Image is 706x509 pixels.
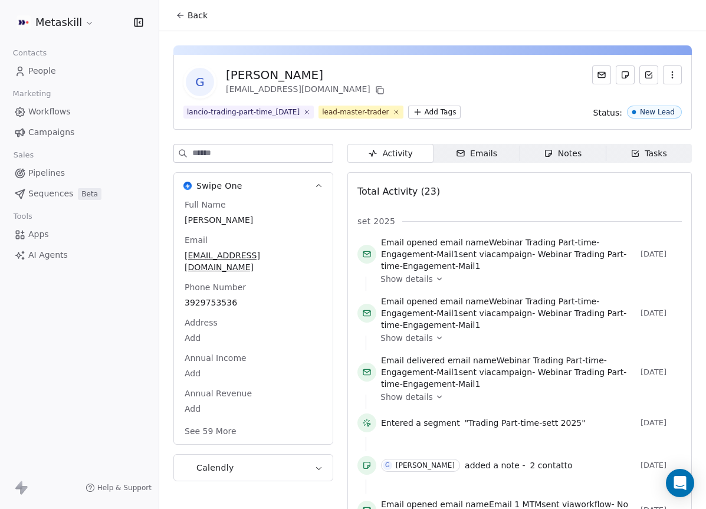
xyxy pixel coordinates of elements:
span: G [186,68,214,96]
span: Email [182,234,210,246]
a: Campaigns [9,123,149,142]
a: Show details [380,391,674,403]
span: Marketing [8,85,56,103]
span: Add [185,403,322,415]
span: Show details [380,391,433,403]
button: See 59 More [178,421,244,442]
span: Sales [8,146,39,164]
div: Open Intercom Messenger [666,469,694,497]
div: Notes [544,147,582,160]
a: AI Agents [9,245,149,265]
div: New Lead [640,108,675,116]
span: Full Name [182,199,228,211]
span: Phone Number [182,281,248,293]
div: Swipe OneSwipe One [174,199,333,444]
button: Back [169,5,215,26]
span: [EMAIL_ADDRESS][DOMAIN_NAME] [185,249,322,273]
span: Email opened [381,238,438,247]
span: Add [185,332,322,344]
span: Annual Revenue [182,388,254,399]
img: Swipe One [183,182,192,190]
a: People [9,61,149,81]
span: Webinar Trading Part-time-Engagement-Mail1 [381,238,599,259]
span: Email opened [381,500,438,509]
span: Pipelines [28,167,65,179]
span: [DATE] [641,249,682,259]
div: [PERSON_NAME] [396,461,455,469]
span: Tools [8,208,37,225]
span: [DATE] [641,418,682,428]
span: email name sent via campaign - [381,295,636,331]
span: [DATE] [641,308,682,318]
a: Pipelines [9,163,149,183]
span: Swipe One [196,180,242,192]
span: [DATE] [641,461,682,470]
span: People [28,65,56,77]
span: Add [185,367,322,379]
span: Contacts [8,44,52,62]
img: AVATAR%20METASKILL%20-%20Colori%20Positivo.png [17,15,31,29]
span: Annual Income [182,352,249,364]
span: Campaigns [28,126,74,139]
span: Total Activity (23) [357,186,440,197]
a: Help & Support [86,483,152,492]
span: email name sent via campaign - [381,354,636,390]
div: [PERSON_NAME] [226,67,387,83]
span: Calendly [196,462,234,474]
div: Tasks [631,147,667,160]
span: set 2025 [357,215,395,227]
span: Email 1 MTM [489,500,541,509]
a: 2 contatto [530,458,572,472]
span: Status: [593,107,622,119]
span: [PERSON_NAME] [185,214,322,226]
span: email name sent via campaign - [381,237,636,272]
img: Calendly [183,464,192,472]
div: G [385,461,390,470]
span: "Trading Part-time-sett 2025" [465,417,586,429]
button: Swipe OneSwipe One [174,173,333,199]
span: Entered a segment [381,417,460,429]
div: [EMAIL_ADDRESS][DOMAIN_NAME] [226,83,387,97]
a: SequencesBeta [9,184,149,203]
div: Emails [456,147,497,160]
span: Metaskill [35,15,82,30]
span: added a note - [465,459,525,471]
span: Workflows [28,106,71,118]
div: lead-master-trader [322,107,389,117]
button: CalendlyCalendly [174,455,333,481]
span: 2 contatto [530,461,572,470]
span: AI Agents [28,249,68,261]
button: Metaskill [14,12,97,32]
a: Workflows [9,102,149,121]
span: Email opened [381,297,438,306]
span: Sequences [28,188,73,200]
div: lancio-trading-part-time_[DATE] [187,107,300,117]
span: Back [188,9,208,21]
span: Beta [78,188,101,200]
a: Apps [9,225,149,244]
span: Show details [380,273,433,285]
button: Add Tags [408,106,461,119]
span: Help & Support [97,483,152,492]
a: Show details [380,332,674,344]
span: 3929753536 [185,297,322,308]
span: Show details [380,332,433,344]
span: Email delivered [381,356,445,365]
span: Apps [28,228,49,241]
span: Address [182,317,220,329]
a: Show details [380,273,674,285]
span: Webinar Trading Part-time-Engagement-Mail1 [381,297,599,318]
span: [DATE] [641,367,682,377]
